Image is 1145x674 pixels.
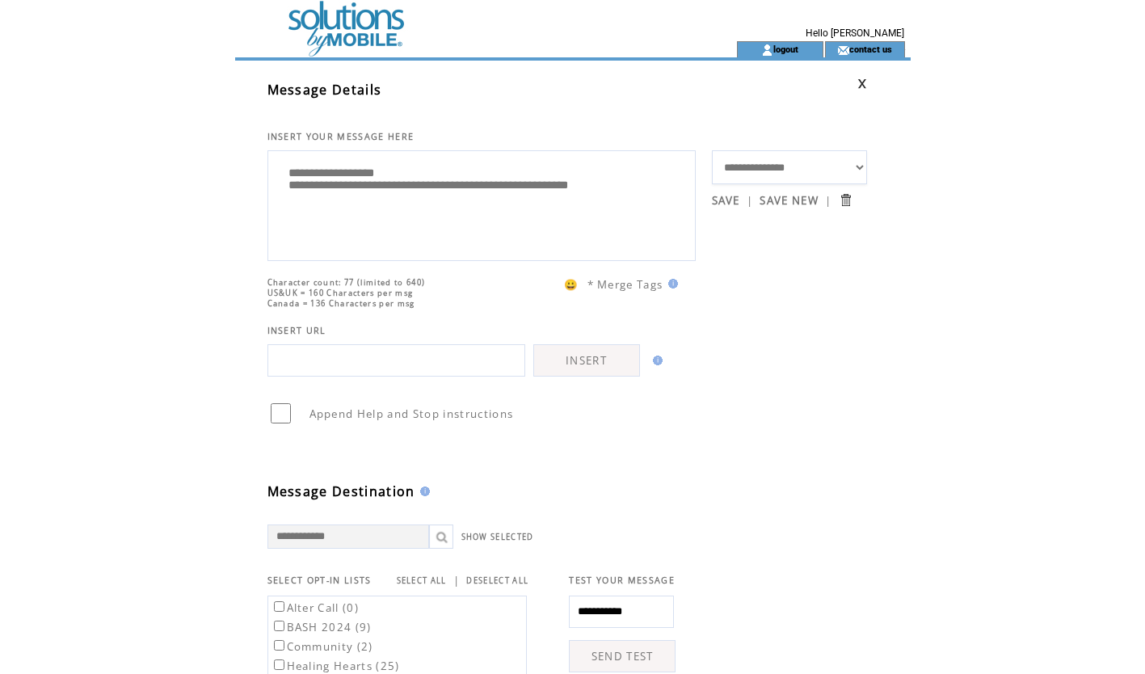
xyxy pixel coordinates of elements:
label: Healing Hearts (25) [271,659,400,673]
label: Alter Call (0) [271,600,360,615]
span: | [453,573,460,588]
span: Character count: 77 (limited to 640) [267,277,426,288]
span: 😀 [564,277,579,292]
a: logout [773,44,798,54]
span: Canada = 136 Characters per msg [267,298,415,309]
a: SELECT ALL [397,575,447,586]
a: SAVE [712,193,740,208]
span: TEST YOUR MESSAGE [569,575,675,586]
a: contact us [849,44,892,54]
input: BASH 2024 (9) [274,621,284,631]
a: INSERT [533,344,640,377]
span: | [825,193,831,208]
span: Message Destination [267,482,415,500]
img: contact_us_icon.gif [837,44,849,57]
a: SHOW SELECTED [461,532,534,542]
span: Message Details [267,81,382,99]
input: Submit [838,192,853,208]
img: help.gif [415,487,430,496]
span: Append Help and Stop instructions [309,407,514,421]
span: | [747,193,753,208]
a: SAVE NEW [760,193,819,208]
span: SELECT OPT-IN LISTS [267,575,372,586]
span: US&UK = 160 Characters per msg [267,288,414,298]
label: Community (2) [271,639,373,654]
label: BASH 2024 (9) [271,620,372,634]
span: * Merge Tags [587,277,663,292]
input: Community (2) [274,640,284,651]
span: INSERT URL [267,325,326,336]
img: help.gif [663,279,678,289]
img: account_icon.gif [761,44,773,57]
span: INSERT YOUR MESSAGE HERE [267,131,415,142]
a: SEND TEST [569,640,676,672]
a: DESELECT ALL [466,575,528,586]
img: help.gif [648,356,663,365]
input: Healing Hearts (25) [274,659,284,670]
span: Hello [PERSON_NAME] [806,27,904,39]
input: Alter Call (0) [274,601,284,612]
